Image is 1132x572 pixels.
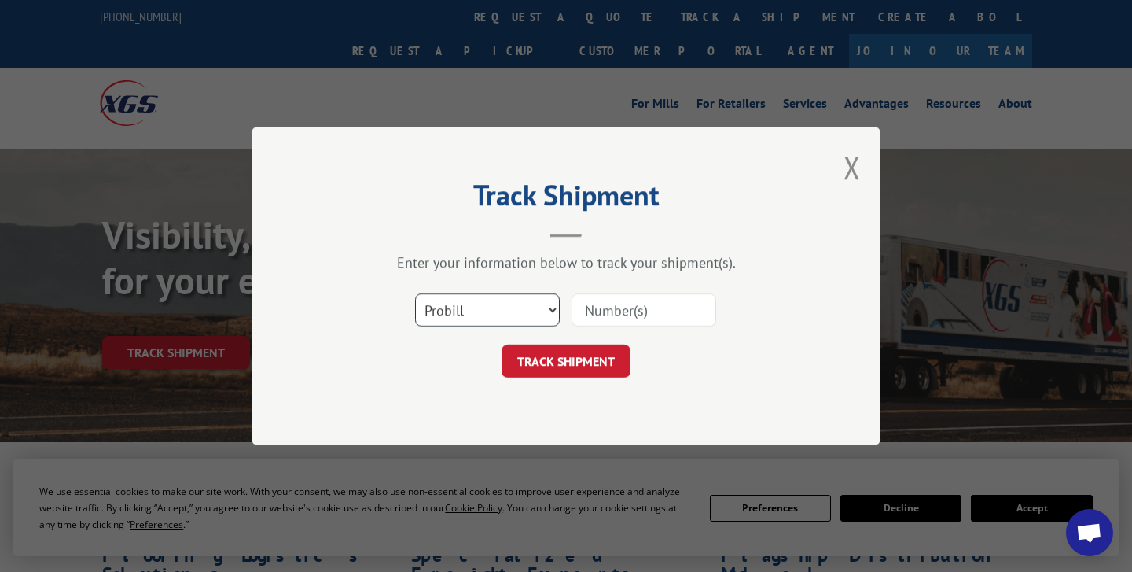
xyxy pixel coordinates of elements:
h2: Track Shipment [330,184,802,214]
input: Number(s) [572,293,716,327]
div: Enter your information below to track your shipment(s). [330,253,802,271]
div: Open chat [1066,509,1113,556]
button: TRACK SHIPMENT [502,345,630,378]
button: Close modal [843,146,861,188]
